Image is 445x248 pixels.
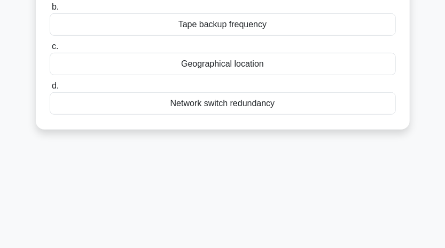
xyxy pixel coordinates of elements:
div: Geographical location [50,53,396,75]
span: d. [52,81,59,90]
span: c. [52,42,58,51]
div: Network switch redundancy [50,92,396,115]
span: b. [52,2,59,11]
div: Tape backup frequency [50,13,396,36]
